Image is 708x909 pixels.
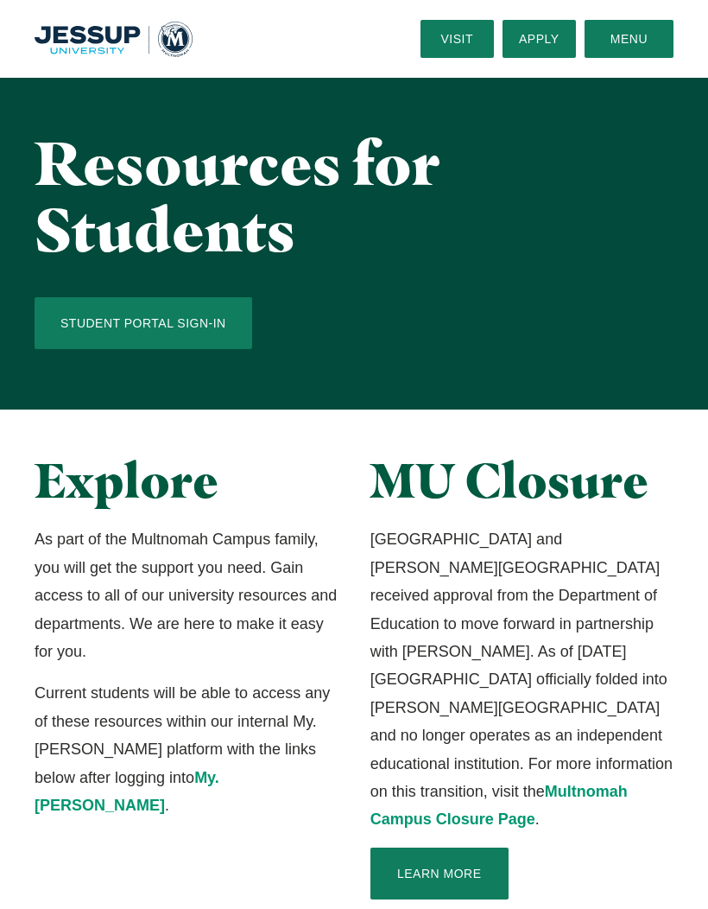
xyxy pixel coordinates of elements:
[35,22,193,57] a: Home
[35,525,338,665] p: As part of the Multnomah Campus family, you will get the support you need. Gain access to all of ...
[420,20,494,58] a: Visit
[503,20,576,58] a: Apply
[35,769,219,814] a: My.[PERSON_NAME]
[370,525,673,833] p: [GEOGRAPHIC_DATA] and [PERSON_NAME][GEOGRAPHIC_DATA] received approval from the Department of Edu...
[370,453,673,508] h2: MU Closure
[35,679,338,819] p: Current students will be able to access any of these resources within our internal My.[PERSON_NAM...
[585,20,673,58] button: Menu
[35,130,673,263] h1: Resources for Students
[370,848,509,899] a: Learn More
[35,22,193,57] img: Multnomah University Logo
[35,453,338,508] h2: Explore
[35,297,252,349] a: Student Portal Sign-In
